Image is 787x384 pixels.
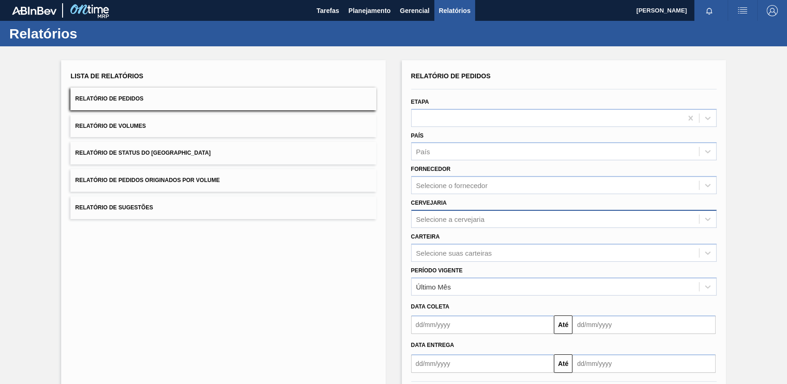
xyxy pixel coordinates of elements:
h1: Relatórios [9,28,174,39]
div: Último Mês [416,283,451,290]
span: Data entrega [411,342,454,348]
div: Selecione a cervejaria [416,215,485,223]
span: Relatório de Status do [GEOGRAPHIC_DATA] [75,150,210,156]
span: Relatório de Pedidos [411,72,491,80]
span: Tarefas [317,5,339,16]
button: Relatório de Volumes [70,115,376,138]
span: Gerencial [400,5,430,16]
span: Planejamento [349,5,391,16]
input: dd/mm/yyyy [572,354,716,373]
div: Selecione o fornecedor [416,182,488,189]
label: Período Vigente [411,267,463,274]
span: Lista de Relatórios [70,72,143,80]
button: Relatório de Status do [GEOGRAPHIC_DATA] [70,142,376,164]
div: País [416,148,430,156]
button: Relatório de Pedidos [70,88,376,110]
label: Fornecedor [411,166,451,172]
button: Relatório de Sugestões [70,196,376,219]
label: Etapa [411,99,429,105]
span: Relatórios [439,5,470,16]
img: Logout [767,5,778,16]
span: Relatório de Volumes [75,123,146,129]
label: Cervejaria [411,200,447,206]
button: Até [554,315,572,334]
button: Notificações [694,4,724,17]
input: dd/mm/yyyy [411,315,554,334]
img: userActions [737,5,748,16]
button: Relatório de Pedidos Originados por Volume [70,169,376,192]
span: Data coleta [411,303,450,310]
label: País [411,132,424,139]
span: Relatório de Pedidos Originados por Volume [75,177,220,183]
img: TNhmsLtSVTkK8tSr43FrP2fwEKptu5GPRR3wAAAABJRU5ErkJggg== [12,6,57,15]
div: Selecione suas carteiras [416,249,492,257]
input: dd/mm/yyyy [572,315,716,334]
span: Relatório de Sugestões [75,204,153,211]
input: dd/mm/yyyy [411,354,554,373]
button: Até [554,354,572,373]
span: Relatório de Pedidos [75,95,143,102]
label: Carteira [411,233,440,240]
